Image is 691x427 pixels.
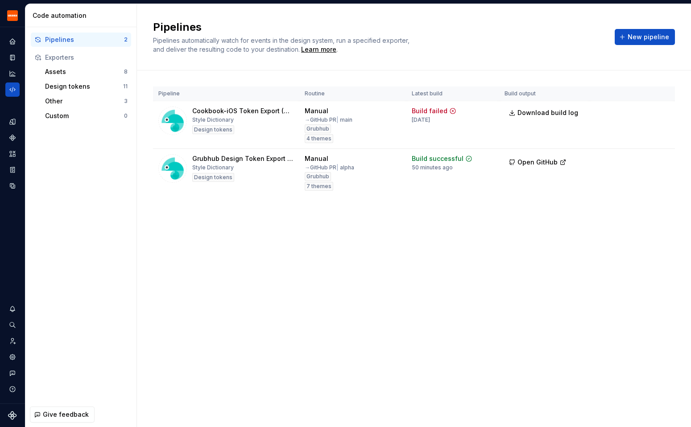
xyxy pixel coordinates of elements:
[301,45,336,54] a: Learn more
[5,50,20,65] a: Documentation
[299,86,406,101] th: Routine
[41,65,131,79] button: Assets8
[123,83,128,90] div: 11
[41,79,131,94] button: Design tokens11
[505,160,571,167] a: Open GitHub
[30,406,95,423] button: Give feedback
[41,94,131,108] button: Other3
[412,164,453,171] div: 50 minutes ago
[412,116,430,123] div: [DATE]
[124,36,128,43] div: 2
[33,11,133,20] div: Code automation
[300,46,338,53] span: .
[517,108,578,117] span: Download build log
[5,302,20,316] button: Notifications
[192,107,294,115] div: Cookbook-iOS Token Export (Manual)
[305,164,354,171] div: → GitHub PR alpha
[124,68,128,75] div: 8
[45,53,128,62] div: Exporters
[153,37,411,53] span: Pipelines automatically watch for events in the design system, run a specified exporter, and deli...
[41,109,131,123] button: Custom0
[5,334,20,348] a: Invite team
[45,35,124,44] div: Pipelines
[305,172,331,181] div: Grubhub
[505,154,571,170] button: Open GitHub
[412,154,463,163] div: Build successful
[45,67,124,76] div: Assets
[306,135,331,142] span: 4 themes
[5,350,20,364] a: Settings
[305,124,331,133] div: Grubhub
[8,411,17,420] svg: Supernova Logo
[305,154,328,163] div: Manual
[5,366,20,380] button: Contact support
[43,410,89,419] span: Give feedback
[5,179,20,193] a: Data sources
[306,183,331,190] span: 7 themes
[5,34,20,49] a: Home
[45,97,124,106] div: Other
[305,107,328,115] div: Manual
[336,116,339,123] span: |
[505,105,584,121] button: Download build log
[124,98,128,105] div: 3
[45,111,124,120] div: Custom
[305,116,352,123] div: → GitHub PR main
[5,318,20,332] button: Search ⌘K
[336,164,339,171] span: |
[412,107,447,115] div: Build failed
[499,86,589,101] th: Build output
[7,10,18,21] img: 4e8d6f31-f5cf-47b4-89aa-e4dec1dc0822.png
[5,66,20,81] a: Analytics
[517,158,558,167] span: Open GitHub
[192,154,294,163] div: Grubhub Design Token Export Pipeline
[5,147,20,161] a: Assets
[31,33,131,47] button: Pipelines2
[5,163,20,177] a: Storybook stories
[5,82,20,97] a: Code automation
[5,115,20,129] a: Design tokens
[124,112,128,119] div: 0
[192,125,234,134] div: Design tokens
[5,131,20,145] a: Components
[153,20,604,34] h2: Pipelines
[615,29,675,45] button: New pipeline
[406,86,499,101] th: Latest build
[192,164,234,171] div: Style Dictionary
[628,33,669,41] span: New pipeline
[153,86,299,101] th: Pipeline
[45,82,123,91] div: Design tokens
[192,116,234,123] div: Style Dictionary
[192,173,234,182] div: Design tokens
